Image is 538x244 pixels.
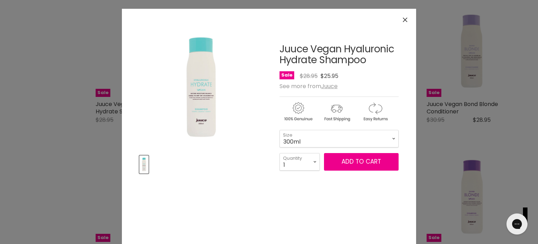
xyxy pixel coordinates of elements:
div: Juuce Vegan Hyaluronic Hydrate Shampoo image. Click or Scroll to Zoom. [139,26,261,149]
div: Product thumbnails [138,153,262,173]
span: Sale [280,71,294,79]
iframe: Gorgias live chat messenger [503,211,531,237]
button: Add to cart [324,153,399,171]
span: Add to cart [342,157,381,166]
img: Juuce Vegan Hyaluronic Hydrate Shampoo [140,156,148,173]
select: Quantity [280,153,320,171]
span: $25.95 [320,72,338,80]
button: Juuce Vegan Hyaluronic Hydrate Shampoo [139,156,149,173]
span: See more from [280,82,338,90]
button: Close [398,12,413,27]
img: returns.gif [357,101,394,123]
a: Juuce Vegan Hyaluronic Hydrate Shampoo [280,42,394,67]
a: Juuce [321,82,338,90]
span: $28.95 [300,72,318,80]
img: Juuce Vegan Hyaluronic Hydrate Shampoo [172,26,228,149]
img: shipping.gif [318,101,355,123]
img: genuine.gif [280,101,317,123]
